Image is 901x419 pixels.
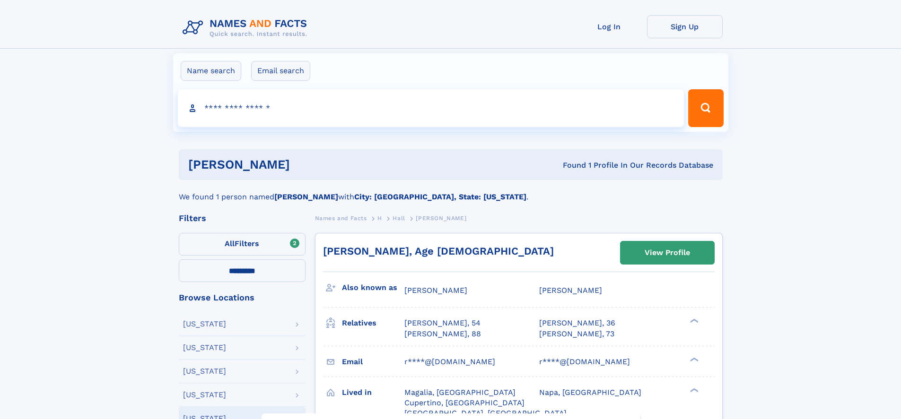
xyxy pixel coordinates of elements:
[688,387,699,393] div: ❯
[179,214,306,222] div: Filters
[188,159,427,171] h1: [PERSON_NAME]
[274,192,338,201] b: [PERSON_NAME]
[539,329,614,339] a: [PERSON_NAME], 73
[183,391,226,399] div: [US_STATE]
[183,320,226,328] div: [US_STATE]
[393,212,405,224] a: Hall
[539,286,602,295] span: [PERSON_NAME]
[645,242,690,264] div: View Profile
[688,318,699,324] div: ❯
[404,329,481,339] a: [PERSON_NAME], 88
[404,286,467,295] span: [PERSON_NAME]
[251,61,310,81] label: Email search
[179,293,306,302] div: Browse Locations
[404,318,481,328] a: [PERSON_NAME], 54
[181,61,241,81] label: Name search
[179,15,315,41] img: Logo Names and Facts
[179,180,723,203] div: We found 1 person named with .
[183,368,226,375] div: [US_STATE]
[225,239,235,248] span: All
[342,354,404,370] h3: Email
[539,318,615,328] a: [PERSON_NAME], 36
[377,215,382,222] span: H
[377,212,382,224] a: H
[621,241,714,264] a: View Profile
[393,215,405,222] span: Hall
[179,233,306,256] label: Filters
[315,212,367,224] a: Names and Facts
[183,344,226,351] div: [US_STATE]
[404,409,567,418] span: [GEOGRAPHIC_DATA], [GEOGRAPHIC_DATA]
[571,15,647,38] a: Log In
[688,356,699,362] div: ❯
[342,280,404,296] h3: Also known as
[354,192,526,201] b: City: [GEOGRAPHIC_DATA], State: [US_STATE]
[688,89,723,127] button: Search Button
[404,398,525,407] span: Cupertino, [GEOGRAPHIC_DATA]
[323,245,554,257] a: [PERSON_NAME], Age [DEMOGRAPHIC_DATA]
[404,388,516,397] span: Magalia, [GEOGRAPHIC_DATA]
[342,385,404,401] h3: Lived in
[647,15,723,38] a: Sign Up
[178,89,684,127] input: search input
[416,215,466,222] span: [PERSON_NAME]
[539,388,641,397] span: Napa, [GEOGRAPHIC_DATA]
[426,160,713,171] div: Found 1 Profile In Our Records Database
[342,315,404,331] h3: Relatives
